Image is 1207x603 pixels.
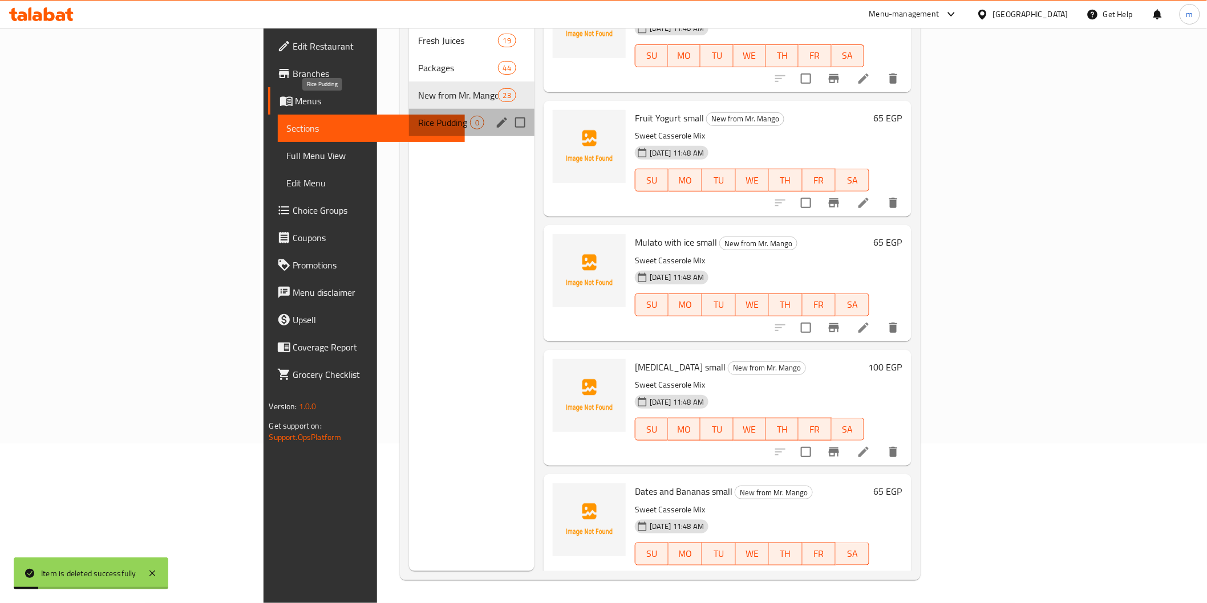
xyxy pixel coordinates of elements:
[707,296,731,313] span: TU
[418,88,498,102] div: New from Mr. Mango
[673,47,696,64] span: MO
[553,234,626,307] img: Mulato with ice small
[794,67,818,91] span: Select to update
[645,272,708,283] span: [DATE] 11:48 AM
[707,112,784,125] span: New from Mr. Mango
[553,359,626,432] img: Viagra small
[409,109,534,136] div: Rice Pudding0edit
[635,483,732,500] span: Dates and Bananas small
[807,172,832,189] span: FR
[832,44,864,67] button: SA
[668,44,700,67] button: MO
[840,545,865,562] span: SA
[635,169,669,192] button: SU
[498,88,516,102] div: items
[268,32,465,60] a: Edit Restaurant
[794,191,818,215] span: Select to update
[820,438,848,466] button: Branch-specific-item
[673,421,696,438] span: MO
[409,54,534,82] div: Packages44
[635,543,669,565] button: SU
[41,567,136,580] div: Item is deleted successfully
[553,483,626,556] img: Dates and Bananas small
[803,421,827,438] span: FR
[268,60,465,87] a: Branches
[880,438,907,466] button: delete
[293,231,456,245] span: Coupons
[832,418,864,441] button: SA
[299,399,317,414] span: 1.0.0
[734,418,766,441] button: WE
[836,169,869,192] button: SA
[293,39,456,53] span: Edit Restaurant
[771,47,794,64] span: TH
[499,35,516,46] span: 19
[836,47,860,64] span: SA
[820,65,848,92] button: Branch-specific-item
[735,486,813,499] div: New from Mr. Mango
[553,110,626,183] img: Fruit Yogurt small
[278,142,465,169] a: Full Menu View
[738,47,762,64] span: WE
[673,172,698,189] span: MO
[728,361,805,374] span: New from Mr. Mango
[635,129,869,143] p: Sweet Casserole Mix
[418,61,498,75] span: Packages
[880,189,907,217] button: delete
[278,115,465,142] a: Sections
[278,169,465,197] a: Edit Menu
[766,44,799,67] button: TH
[645,397,708,408] span: [DATE] 11:48 AM
[728,361,806,375] div: New from Mr. Mango
[869,359,902,375] h6: 100 EGP
[669,543,702,565] button: MO
[740,296,765,313] span: WE
[820,189,848,217] button: Branch-specific-item
[635,294,669,316] button: SU
[268,251,465,279] a: Promotions
[409,82,534,109] div: New from Mr. Mango23
[409,27,534,54] div: Fresh Juices19
[707,172,731,189] span: TU
[635,358,726,376] span: [MEDICAL_DATA] small
[293,286,456,299] span: Menu disclaimer
[707,545,731,562] span: TU
[740,545,765,562] span: WE
[635,234,717,251] span: Mulato with ice small
[268,306,465,333] a: Upsell
[640,172,664,189] span: SU
[640,296,664,313] span: SU
[857,321,870,335] a: Edit menu item
[418,34,498,47] span: Fresh Juices
[268,333,465,361] a: Coverage Report
[880,563,907,590] button: delete
[409,22,534,141] nav: Menu sections
[700,418,733,441] button: TU
[766,418,799,441] button: TH
[268,361,465,388] a: Grocery Checklist
[771,421,794,438] span: TH
[803,169,836,192] button: FR
[268,197,465,224] a: Choice Groups
[874,234,902,250] h6: 65 EGP
[705,421,728,438] span: TU
[287,149,456,162] span: Full Menu View
[668,418,700,441] button: MO
[669,294,702,316] button: MO
[773,172,798,189] span: TH
[700,44,733,67] button: TU
[471,117,484,128] span: 0
[645,521,708,532] span: [DATE] 11:48 AM
[706,112,784,126] div: New from Mr. Mango
[735,486,812,499] span: New from Mr. Mango
[293,368,456,381] span: Grocery Checklist
[719,237,797,250] div: New from Mr. Mango
[702,294,736,316] button: TU
[268,87,465,115] a: Menus
[498,34,516,47] div: items
[836,294,869,316] button: SA
[705,47,728,64] span: TU
[794,316,818,340] span: Select to update
[773,545,798,562] span: TH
